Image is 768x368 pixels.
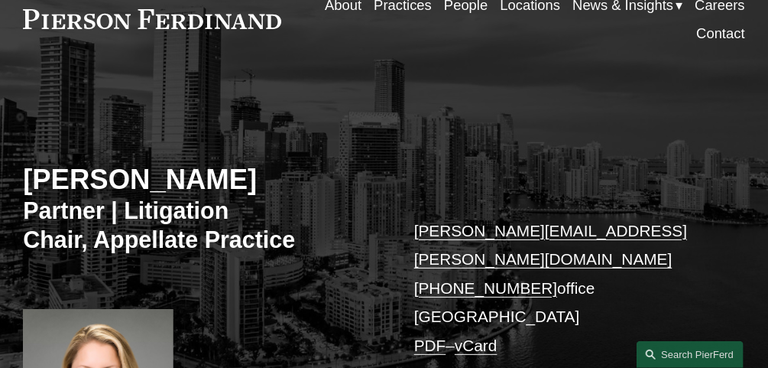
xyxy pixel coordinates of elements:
a: PDF [414,337,446,354]
a: Search this site [637,341,744,368]
p: office [GEOGRAPHIC_DATA] – [414,217,715,360]
a: [PHONE_NUMBER] [414,279,557,297]
h2: [PERSON_NAME] [23,163,384,197]
a: vCard [455,337,497,354]
a: Contact [696,19,744,47]
a: [PERSON_NAME][EMAIL_ADDRESS][PERSON_NAME][DOMAIN_NAME] [414,222,687,268]
h3: Partner | Litigation Chair, Appellate Practice [23,197,384,254]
